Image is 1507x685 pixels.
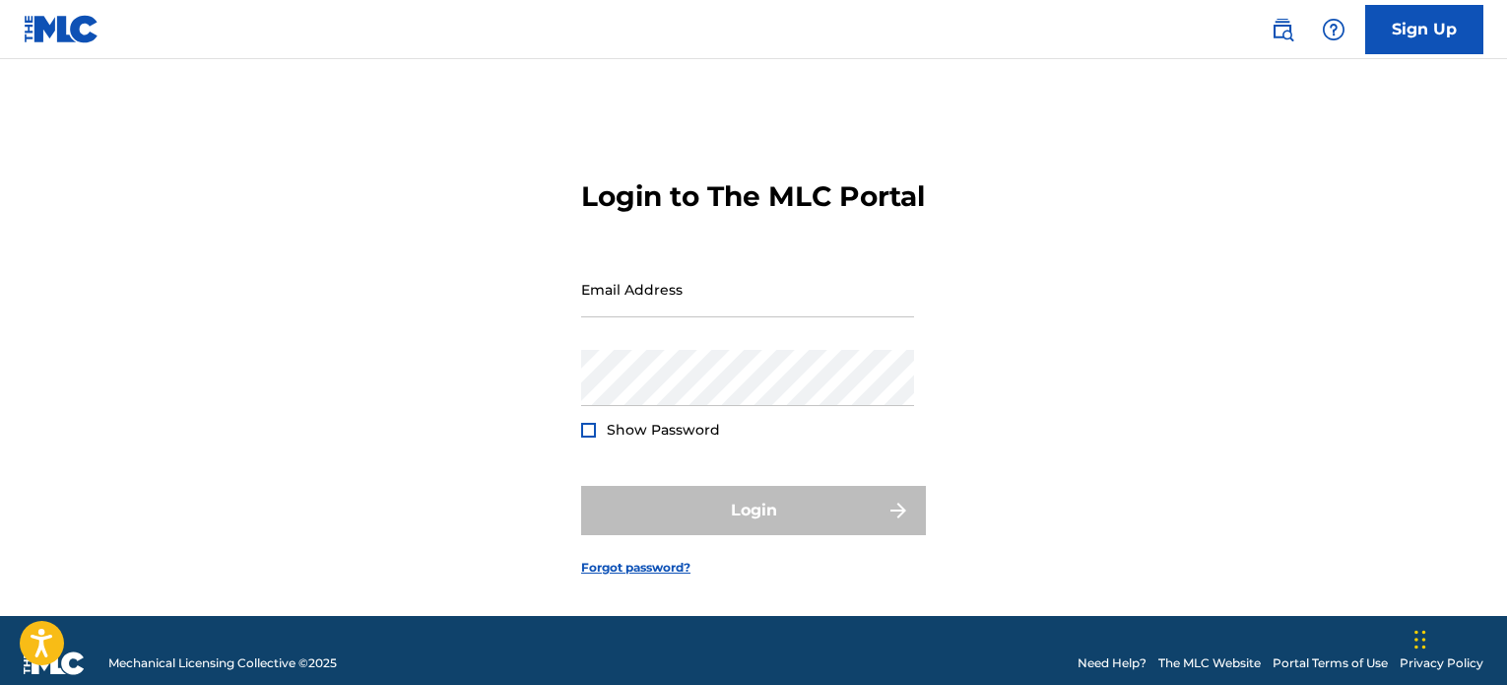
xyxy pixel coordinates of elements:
h3: Login to The MLC Portal [581,179,925,214]
div: Drag [1414,610,1426,669]
span: Mechanical Licensing Collective © 2025 [108,654,337,672]
img: help [1322,18,1345,41]
img: search [1271,18,1294,41]
span: Show Password [607,421,720,439]
a: Sign Up [1365,5,1483,54]
a: Portal Terms of Use [1273,654,1388,672]
img: logo [24,651,85,675]
a: The MLC Website [1158,654,1261,672]
a: Privacy Policy [1400,654,1483,672]
img: MLC Logo [24,15,99,43]
div: Help [1314,10,1353,49]
a: Forgot password? [581,559,690,577]
a: Public Search [1263,10,1302,49]
a: Need Help? [1078,654,1147,672]
iframe: Chat Widget [1409,590,1507,685]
